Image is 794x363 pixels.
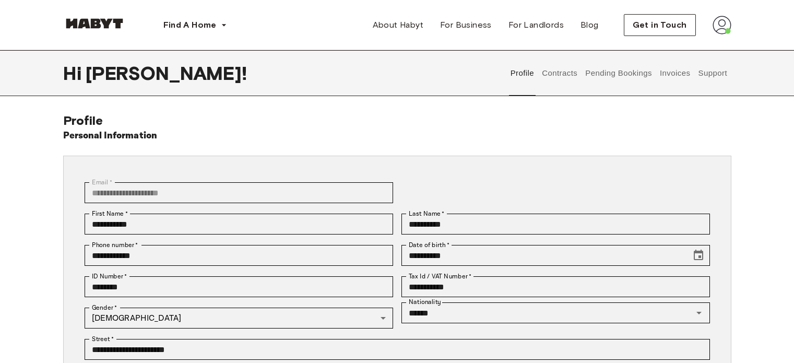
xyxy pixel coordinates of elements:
button: Contracts [541,50,579,96]
span: For Landlords [508,19,564,31]
label: Phone number [92,240,138,250]
span: Blog [580,19,599,31]
a: For Landlords [500,15,572,36]
span: About Habyt [373,19,423,31]
label: Tax Id / VAT Number [409,272,471,281]
span: [PERSON_NAME] ! [86,62,247,84]
a: About Habyt [364,15,432,36]
span: For Business [440,19,492,31]
button: Find A Home [155,15,235,36]
label: Street [92,334,114,344]
button: Profile [509,50,536,96]
img: Habyt [63,18,126,29]
div: [DEMOGRAPHIC_DATA] [85,308,393,329]
span: Profile [63,113,103,128]
div: user profile tabs [506,50,731,96]
label: Gender [92,303,117,312]
span: Get in Touch [633,19,687,31]
img: avatar [713,16,731,34]
h6: Personal Information [63,128,158,143]
a: Blog [572,15,607,36]
div: You can't change your email address at the moment. Please reach out to customer support in case y... [85,182,393,203]
label: Nationality [409,298,441,307]
label: ID Number [92,272,127,281]
a: For Business [432,15,500,36]
button: Open [692,306,706,320]
label: Email [92,178,112,187]
label: Date of birth [409,240,449,250]
span: Hi [63,62,86,84]
span: Find A Home [163,19,217,31]
label: Last Name [409,209,445,218]
button: Choose date, selected date is Oct 11, 1992 [688,245,709,266]
button: Pending Bookings [584,50,654,96]
label: First Name [92,209,128,218]
button: Get in Touch [624,14,696,36]
button: Invoices [658,50,691,96]
button: Support [697,50,729,96]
